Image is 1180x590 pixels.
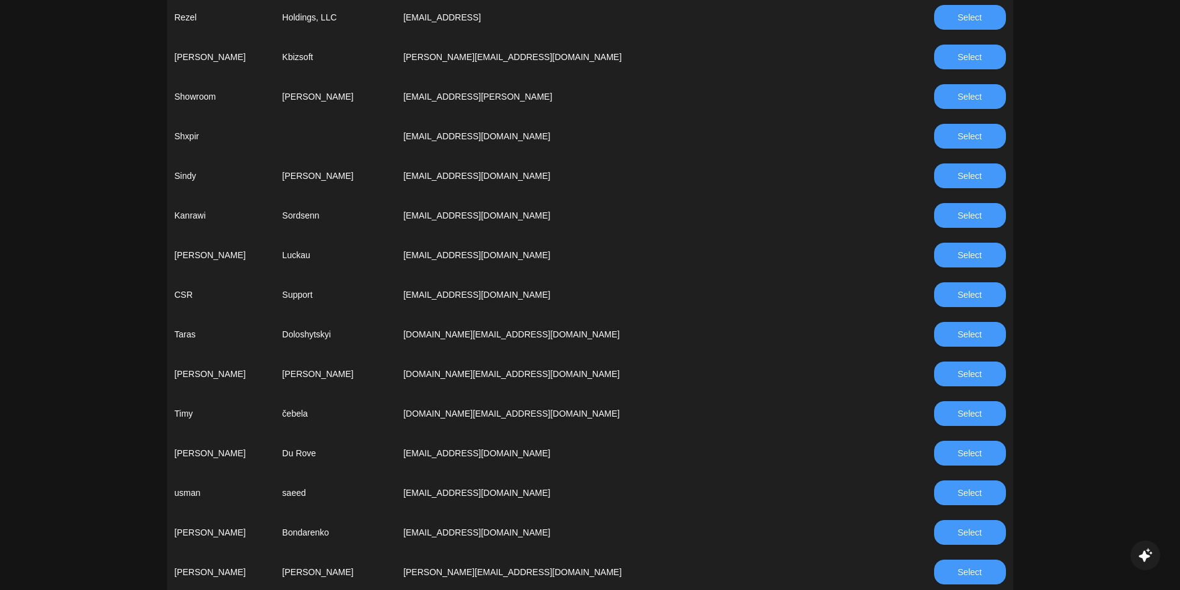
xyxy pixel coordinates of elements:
[958,526,982,539] span: Select
[934,322,1006,347] button: Select
[934,163,1006,188] button: Select
[958,446,982,460] span: Select
[958,90,982,103] span: Select
[934,441,1006,466] button: Select
[934,282,1006,307] button: Select
[275,77,396,116] td: [PERSON_NAME]
[934,84,1006,109] button: Select
[958,50,982,64] span: Select
[396,275,866,315] td: [EMAIL_ADDRESS][DOMAIN_NAME]
[934,124,1006,149] button: Select
[275,156,396,196] td: [PERSON_NAME]
[396,77,866,116] td: [EMAIL_ADDRESS][PERSON_NAME]
[958,367,982,381] span: Select
[275,196,396,235] td: Sordsenn
[167,235,275,275] td: [PERSON_NAME]
[275,473,396,513] td: saeed
[934,560,1006,584] button: Select
[167,116,275,156] td: Shxpir
[396,433,866,473] td: [EMAIL_ADDRESS][DOMAIN_NAME]
[958,11,982,24] span: Select
[958,328,982,341] span: Select
[396,513,866,552] td: [EMAIL_ADDRESS][DOMAIN_NAME]
[396,235,866,275] td: [EMAIL_ADDRESS][DOMAIN_NAME]
[396,116,866,156] td: [EMAIL_ADDRESS][DOMAIN_NAME]
[934,5,1006,30] button: Select
[275,394,396,433] td: čebela
[167,473,275,513] td: usman
[167,196,275,235] td: Kanrawi
[167,77,275,116] td: Showroom
[396,156,866,196] td: [EMAIL_ADDRESS][DOMAIN_NAME]
[275,275,396,315] td: Support
[275,433,396,473] td: Du Rove
[958,129,982,143] span: Select
[934,520,1006,545] button: Select
[167,275,275,315] td: CSR
[167,156,275,196] td: Sindy
[396,37,866,77] td: [PERSON_NAME][EMAIL_ADDRESS][DOMAIN_NAME]
[275,354,396,394] td: [PERSON_NAME]
[396,354,866,394] td: [DOMAIN_NAME][EMAIL_ADDRESS][DOMAIN_NAME]
[396,315,866,354] td: [DOMAIN_NAME][EMAIL_ADDRESS][DOMAIN_NAME]
[167,433,275,473] td: [PERSON_NAME]
[958,288,982,302] span: Select
[167,394,275,433] td: Timy
[396,196,866,235] td: [EMAIL_ADDRESS][DOMAIN_NAME]
[167,315,275,354] td: Taras
[934,203,1006,228] button: Select
[396,473,866,513] td: [EMAIL_ADDRESS][DOMAIN_NAME]
[958,565,982,579] span: Select
[934,362,1006,386] button: Select
[934,480,1006,505] button: Select
[167,354,275,394] td: [PERSON_NAME]
[958,407,982,420] span: Select
[275,235,396,275] td: Luckau
[167,513,275,552] td: [PERSON_NAME]
[275,37,396,77] td: Kbizsoft
[934,401,1006,426] button: Select
[275,513,396,552] td: Bondarenko
[958,486,982,500] span: Select
[934,45,1006,69] button: Select
[275,315,396,354] td: Doloshytskyi
[167,37,275,77] td: [PERSON_NAME]
[958,248,982,262] span: Select
[396,394,866,433] td: [DOMAIN_NAME][EMAIL_ADDRESS][DOMAIN_NAME]
[958,209,982,222] span: Select
[958,169,982,183] span: Select
[934,243,1006,267] button: Select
